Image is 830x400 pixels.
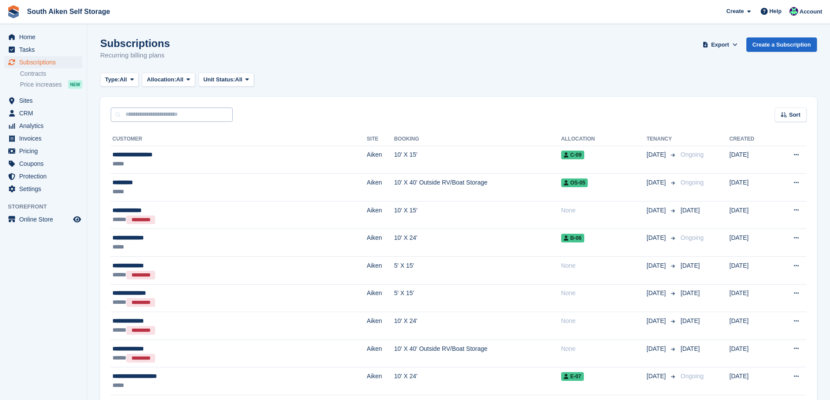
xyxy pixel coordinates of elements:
span: Pricing [19,145,71,157]
span: Subscriptions [19,56,71,68]
span: [DATE] [647,150,667,159]
td: [DATE] [729,146,774,174]
span: Account [800,7,822,16]
td: [DATE] [729,201,774,229]
span: Export [711,40,729,49]
span: [DATE] [681,262,700,269]
span: Analytics [19,120,71,132]
span: Create [726,7,744,16]
td: [DATE] [729,367,774,395]
a: menu [4,44,82,56]
td: [DATE] [729,229,774,257]
div: None [561,206,647,215]
span: All [235,75,243,84]
td: 10' X 40' Outside RV/Boat Storage [394,339,561,367]
a: Price increases NEW [20,80,82,89]
a: menu [4,183,82,195]
span: [DATE] [681,345,700,352]
div: None [561,289,647,298]
th: Allocation [561,132,647,146]
a: menu [4,170,82,182]
td: 10' X 24' [394,312,561,340]
div: None [561,261,647,270]
a: menu [4,31,82,43]
td: Aiken [367,339,394,367]
td: Aiken [367,146,394,174]
span: Sites [19,94,71,107]
span: [DATE] [681,289,700,296]
td: 10' X 24' [394,229,561,257]
span: Sort [789,111,800,119]
th: Created [729,132,774,146]
td: Aiken [367,312,394,340]
span: [DATE] [647,261,667,270]
span: Home [19,31,71,43]
td: [DATE] [729,257,774,285]
span: [DATE] [647,178,667,187]
a: menu [4,213,82,225]
span: [DATE] [681,207,700,214]
span: Ongoing [681,373,704,380]
span: [DATE] [647,289,667,298]
th: Tenancy [647,132,677,146]
span: Protection [19,170,71,182]
span: Ongoing [681,151,704,158]
span: Invoices [19,132,71,145]
a: Create a Subscription [746,37,817,52]
button: Type: All [100,73,139,87]
a: menu [4,132,82,145]
button: Allocation: All [142,73,195,87]
td: 10' X 15' [394,146,561,174]
button: Unit Status: All [199,73,254,87]
span: CRM [19,107,71,119]
span: [DATE] [647,372,667,381]
div: NEW [68,80,82,89]
th: Site [367,132,394,146]
span: Settings [19,183,71,195]
img: Michelle Brown [789,7,798,16]
span: C-09 [561,151,584,159]
td: [DATE] [729,339,774,367]
span: Online Store [19,213,71,225]
th: Customer [111,132,367,146]
td: Aiken [367,257,394,285]
span: All [120,75,127,84]
span: Type: [105,75,120,84]
span: [DATE] [647,233,667,242]
a: menu [4,107,82,119]
span: Ongoing [681,234,704,241]
span: Price increases [20,81,62,89]
div: None [561,316,647,326]
div: None [561,344,647,353]
td: Aiken [367,367,394,395]
td: Aiken [367,174,394,202]
span: Storefront [8,202,87,211]
td: 10' X 15' [394,201,561,229]
td: 10' X 40' Outside RV/Boat Storage [394,174,561,202]
a: South Aiken Self Storage [24,4,114,19]
img: stora-icon-8386f47178a22dfd0bd8f6a31ec36ba5ce8667c1dd55bd0f319d3a0aa187defe.svg [7,5,20,18]
td: 5' X 15' [394,257,561,285]
a: Preview store [72,214,82,225]
h1: Subscriptions [100,37,170,49]
span: Allocation: [147,75,176,84]
span: Coupons [19,158,71,170]
a: menu [4,158,82,170]
a: menu [4,94,82,107]
a: menu [4,56,82,68]
td: [DATE] [729,284,774,312]
button: Export [701,37,739,52]
span: E-07 [561,372,584,381]
span: [DATE] [647,206,667,215]
p: Recurring billing plans [100,50,170,61]
span: OS-05 [561,178,588,187]
span: Help [769,7,782,16]
a: Contracts [20,70,82,78]
a: menu [4,145,82,157]
span: Unit Status: [203,75,235,84]
th: Booking [394,132,561,146]
td: Aiken [367,284,394,312]
span: [DATE] [681,317,700,324]
td: [DATE] [729,312,774,340]
span: All [176,75,183,84]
